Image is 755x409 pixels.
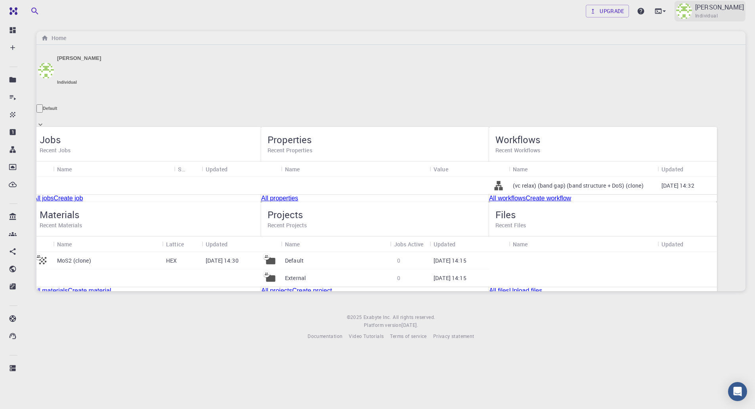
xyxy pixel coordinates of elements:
div: Lijue Chen[PERSON_NAME]IndividualReorder cardsDefault [36,127,745,294]
a: Create project [292,287,332,294]
div: Name [509,236,658,252]
a: Create job [54,195,83,202]
h5: Properties [268,133,483,146]
div: No Files Yet [489,252,717,339]
div: Value [434,161,448,177]
div: Lattice [162,236,202,252]
span: Terms of service [390,333,426,339]
h5: Jobs [40,133,255,146]
span: Platform version [364,321,401,329]
p: [DATE] 14:32 [661,182,694,190]
span: Privacy statement [433,333,474,339]
div: Updated [206,236,227,252]
button: Sort [227,163,240,175]
div: Updated [430,236,489,252]
div: Updated [434,236,455,252]
button: Sort [184,238,197,250]
p: MoS2 (clone) [57,257,91,265]
div: Status [174,161,202,177]
span: Support [17,6,46,13]
span: 0 [394,274,403,282]
img: Lijue Chen [38,63,54,79]
div: Updated [202,161,261,177]
a: All projects [261,287,292,294]
div: Lattice [166,236,184,252]
h6: Recent Files [495,221,711,230]
span: Documentation [308,333,342,339]
p: [PERSON_NAME] [695,2,744,12]
h6: Individual [57,80,77,84]
button: Sort [227,238,240,250]
button: Sort [683,163,696,175]
h6: Default [43,106,57,111]
div: Updated [658,161,717,177]
p: [DATE] 14:30 [206,257,239,265]
div: Updated [658,236,717,252]
div: Updated [202,236,261,252]
button: Sort [185,163,198,175]
a: Privacy statement [433,332,474,340]
span: [DATE] . [401,322,418,328]
h6: Recent Properties [268,146,483,155]
button: Sort [683,238,696,250]
div: Lijue Chen[PERSON_NAME]IndividualReorder cardsDefault [36,45,745,130]
button: Reorder cards [36,104,43,113]
span: All rights reserved. [393,313,435,321]
div: Jobs Active [394,236,424,252]
a: Upload files [509,287,543,294]
button: Sort [448,163,461,175]
h5: Files [495,208,711,221]
div: Name [513,161,528,177]
a: Upgrade [586,5,629,17]
button: Sort [72,163,85,175]
button: Sort [528,163,541,175]
div: Name [281,161,430,177]
button: Sort [455,238,468,250]
button: Sort [72,238,85,250]
div: Icon [33,236,53,252]
div: Name [509,161,658,177]
div: Name [513,236,528,252]
div: Name [285,236,300,252]
a: [DATE]. [401,321,418,329]
a: Create workflow [526,195,571,202]
div: Name [53,161,174,177]
div: Open Intercom Messenger [728,382,747,401]
h6: Recent Projects [268,221,483,230]
p: [DATE] 14:15 [434,257,466,265]
img: logo [6,7,17,15]
h5: Workflows [495,133,711,146]
div: Name [57,236,72,252]
span: © 2025 [347,313,363,321]
p: Default [285,257,304,265]
p: [DATE] 14:15 [434,274,466,282]
a: Video Tutorials [349,332,384,340]
a: Exabyte Inc. [363,313,391,321]
div: Icon [489,161,509,177]
a: Terms of service [390,332,426,340]
div: No Properties Yet [261,177,489,264]
h6: Recent Workflows [495,146,711,155]
div: Updated [206,161,227,177]
div: Jobs Active [390,236,430,252]
h6: Recent Jobs [40,146,255,155]
p: External [285,274,306,282]
h6: Recent Materials [40,221,255,230]
h5: [PERSON_NAME] [57,55,101,61]
span: Video Tutorials [349,333,384,339]
h5: Projects [268,208,483,221]
div: Icon [33,161,53,177]
img: Lijue Chen [676,3,692,19]
div: Value [430,161,489,177]
div: Name [285,161,300,177]
button: Sort [528,238,541,250]
div: Updated [661,236,683,252]
p: HEX [166,257,177,265]
p: (vc relax) (band gap) (band structure + DoS) (clone) [513,182,644,190]
a: All materials [33,287,68,294]
a: All workflows [489,195,526,202]
h6: Home [48,34,66,42]
div: Name [53,236,162,252]
span: 0 [394,257,403,264]
a: All properties [261,195,298,202]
